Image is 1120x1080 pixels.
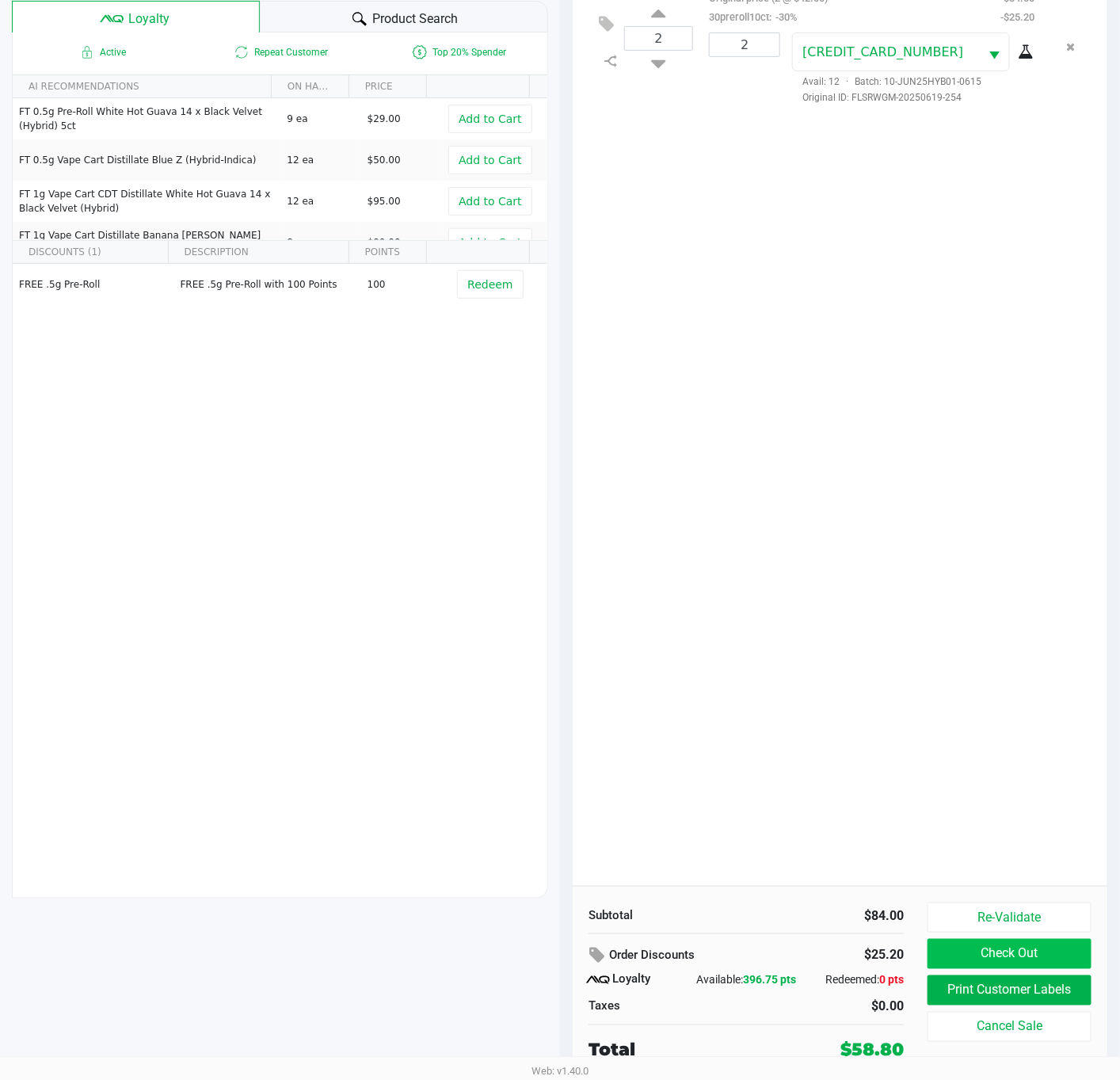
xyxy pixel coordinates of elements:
[589,1037,783,1063] div: Total
[410,43,429,62] inline-svg: Is a top 20% spender
[758,998,904,1017] div: $0.00
[13,241,547,502] div: Data table
[280,98,360,139] td: 9 ea
[13,98,280,139] td: FT 0.5g Pre-Roll White Hot Guava 14 x Black Velvet (Hybrid) 5ct
[368,155,401,166] span: $50.00
[589,906,734,925] div: Subtotal
[280,222,360,263] td: 8 ea
[448,146,532,174] button: Add to Cart
[368,196,401,207] span: $95.00
[448,187,532,216] button: Add to Cart
[758,906,904,925] div: $84.00
[802,44,963,59] span: [CREDIT_CARD_NUMBER]
[694,972,799,989] div: Available:
[743,974,796,987] span: 396.75 pts
[596,51,624,71] inline-svg: Split item qty to new line
[792,90,1034,105] span: Original ID: FLSRWGM-20250619-254
[879,974,904,987] span: 0 pts
[368,113,401,124] span: $29.00
[373,10,459,29] span: Product Search
[448,228,532,257] button: Add to Cart
[13,139,280,181] td: FT 0.5g Vape Cart Distillate Blue Z (Hybrid-Indica)
[360,264,440,305] td: 100
[979,33,1009,71] button: Select
[191,43,369,62] span: Repeat Customer
[531,1065,589,1077] span: Web: v1.40.0
[1061,32,1082,62] button: Remove the package from the orderLine
[771,11,797,23] span: -30%
[13,43,191,62] span: Active
[368,237,401,248] span: $90.00
[280,139,360,181] td: 12 ea
[78,43,97,62] inline-svg: Active loyalty member
[13,264,173,305] td: FREE .5g Pre-Roll
[457,270,523,299] button: Redeem
[799,972,905,989] div: Redeemed:
[173,264,360,305] td: FREE .5g Pre-Roll with 100 Points
[928,1012,1091,1042] button: Cancel Sale
[928,939,1091,969] button: Check Out
[13,241,168,264] th: DISCOUNTS (1)
[589,971,694,990] div: Loyalty
[840,76,855,87] span: ·
[13,181,280,222] td: FT 1g Vape Cart CDT Distillate White Hot Guava 14 x Black Velvet (Hybrid)
[13,75,271,98] th: AI RECOMMENDATIONS
[271,75,349,98] th: ON HAND
[280,181,360,222] td: 12 ea
[459,154,522,166] span: Add to Cart
[129,10,170,29] span: Loyalty
[792,76,981,87] span: Avail: 12 Batch: 10-JUN25HYB01-0615
[589,998,734,1016] div: Taxes
[13,75,547,240] div: Data table
[369,43,547,62] span: Top 20% Spender
[459,113,522,125] span: Add to Cart
[815,942,905,969] div: $25.20
[13,222,280,263] td: FT 1g Vape Cart Distillate Banana [PERSON_NAME] (Hybrid)
[467,278,512,291] span: Redeem
[928,975,1091,1006] button: Print Customer Labels
[589,942,791,971] div: Order Discounts
[928,903,1091,933] button: Re-Validate
[448,105,532,133] button: Add to Cart
[168,241,349,264] th: DESCRIPTION
[1000,11,1034,23] small: -$25.20
[709,11,797,23] small: 30preroll10ct:
[840,1037,904,1063] div: $58.80
[459,195,522,208] span: Add to Cart
[459,236,522,249] span: Add to Cart
[349,241,426,264] th: POINTS
[232,43,251,62] inline-svg: Is repeat customer
[349,75,426,98] th: PRICE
